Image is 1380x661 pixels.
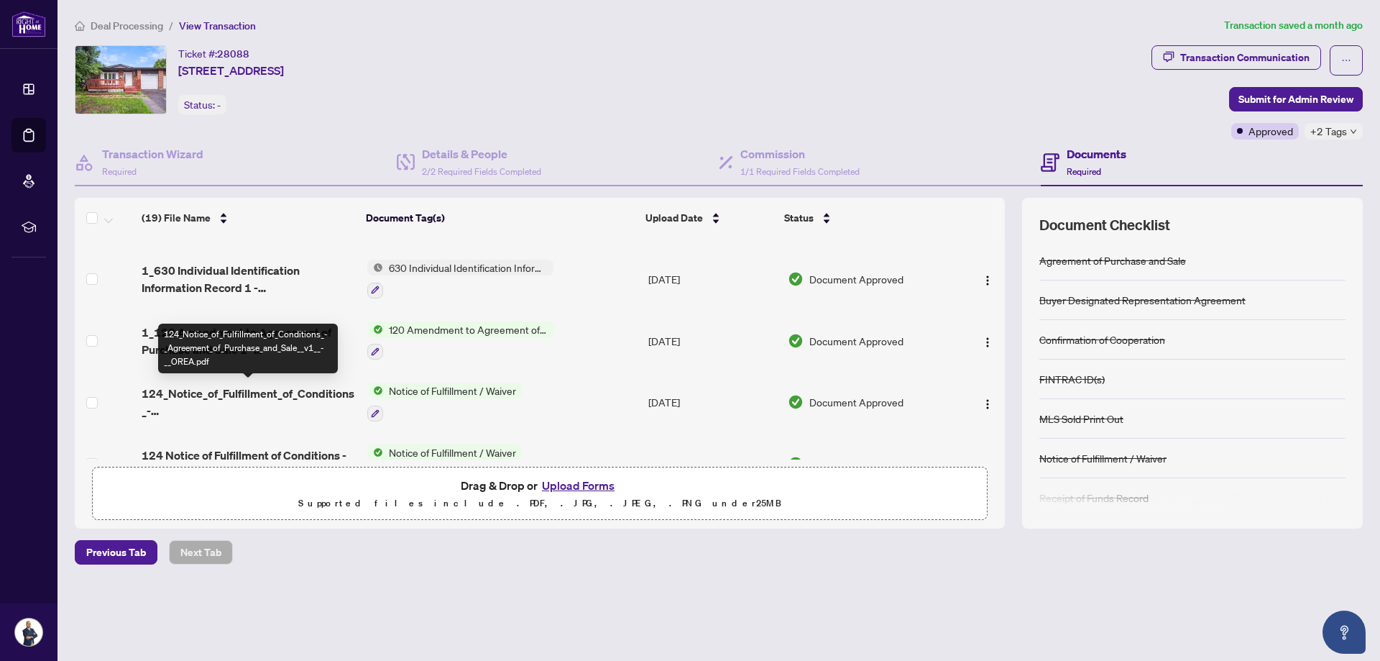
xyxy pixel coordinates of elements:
[178,45,249,62] div: Ticket #:
[101,495,978,512] p: Supported files include .PDF, .JPG, .JPEG, .PNG under 25 MB
[1067,166,1101,177] span: Required
[367,445,522,483] button: Status IconNotice of Fulfillment / Waiver
[142,210,211,226] span: (19) File Name
[1322,611,1366,654] button: Open asap
[383,383,522,398] span: Notice of Fulfillment / Waiver
[142,385,355,419] span: 124_Notice_of_Fulfillment_of_Conditions_-_Agreement_of_Purchase_and_Sale__v1__-__OREA.pdf
[91,19,163,32] span: Deal Processing
[809,271,903,287] span: Document Approved
[976,452,999,475] button: Logo
[178,62,284,79] span: [STREET_ADDRESS]
[1067,145,1126,163] h4: Documents
[169,17,173,34] li: /
[178,95,226,114] div: Status:
[217,47,249,60] span: 28088
[1039,450,1167,466] div: Notice of Fulfillment / Waiver
[217,99,221,111] span: -
[11,11,46,37] img: logo
[538,476,619,495] button: Upload Forms
[778,198,952,238] th: Status
[809,333,903,349] span: Document Approved
[1310,123,1347,140] span: +2 Tags
[102,166,137,177] span: Required
[102,145,203,163] h4: Transaction Wizard
[383,260,553,275] span: 630 Individual Identification Information Record
[422,166,541,177] span: 2/2 Required Fields Completed
[169,540,233,565] button: Next Tab
[643,371,782,433] td: [DATE]
[136,198,360,238] th: (19) File Name
[1238,88,1353,111] span: Submit for Admin Review
[15,619,42,646] img: Profile Icon
[982,275,993,286] img: Logo
[75,21,85,31] span: home
[1248,123,1293,139] span: Approved
[640,198,778,238] th: Upload Date
[976,329,999,352] button: Logo
[976,391,999,414] button: Logo
[740,145,860,163] h4: Commission
[976,268,999,291] button: Logo
[740,166,860,177] span: 1/1 Required Fields Completed
[1180,46,1310,69] div: Transaction Communication
[1039,411,1123,427] div: MLS Sold Print Out
[1341,55,1351,65] span: ellipsis
[809,456,903,472] span: Document Approved
[367,322,383,337] img: Status Icon
[788,333,804,349] img: Document Status
[461,476,619,495] span: Drag & Drop or
[1039,252,1186,268] div: Agreement of Purchase and Sale
[367,260,553,298] button: Status Icon630 Individual Identification Information Record
[422,145,541,163] h4: Details & People
[93,468,987,521] span: Drag & Drop orUpload FormsSupported files include .PDF, .JPG, .JPEG, .PNG under25MB
[75,46,166,114] img: IMG-X12038026_1.jpg
[1039,371,1105,387] div: FINTRAC ID(s)
[788,394,804,410] img: Document Status
[367,445,383,460] img: Status Icon
[788,271,804,287] img: Document Status
[1039,332,1165,347] div: Confirmation of Cooperation
[809,394,903,410] span: Document Approved
[643,310,782,372] td: [DATE]
[1229,87,1363,111] button: Submit for Admin Review
[360,198,640,238] th: Document Tag(s)
[1350,128,1357,135] span: down
[788,456,804,472] img: Document Status
[643,248,782,310] td: [DATE]
[383,445,522,460] span: Notice of Fulfillment / Waiver
[142,447,355,481] span: 124 Notice of Fulfillment of Conditions - Agreement of Purchase and Sale - [PERSON_NAME].pdf
[142,262,355,296] span: 1_630 Individual Identification Information Record 1 - [PERSON_NAME].pdf
[367,322,553,360] button: Status Icon120 Amendment to Agreement of Purchase and Sale
[784,210,814,226] span: Status
[982,337,993,348] img: Logo
[179,19,256,32] span: View Transaction
[1039,215,1170,235] span: Document Checklist
[367,383,383,398] img: Status Icon
[158,324,338,373] div: 124_Notice_of_Fulfillment_of_Conditions_-_Agreement_of_Purchase_and_Sale__v1__-__OREA.pdf
[1151,45,1321,70] button: Transaction Communication
[1224,17,1363,34] article: Transaction saved a month ago
[1039,292,1246,308] div: Buyer Designated Representation Agreement
[142,324,355,358] span: 1_120 Amendment to Agreement of Purchase and Sale 1 - [PERSON_NAME].pdf
[383,322,553,337] span: 120 Amendment to Agreement of Purchase and Sale
[643,433,782,495] td: [DATE]
[86,541,146,564] span: Previous Tab
[645,210,703,226] span: Upload Date
[367,383,522,421] button: Status IconNotice of Fulfillment / Waiver
[982,398,993,410] img: Logo
[367,260,383,275] img: Status Icon
[75,540,157,565] button: Previous Tab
